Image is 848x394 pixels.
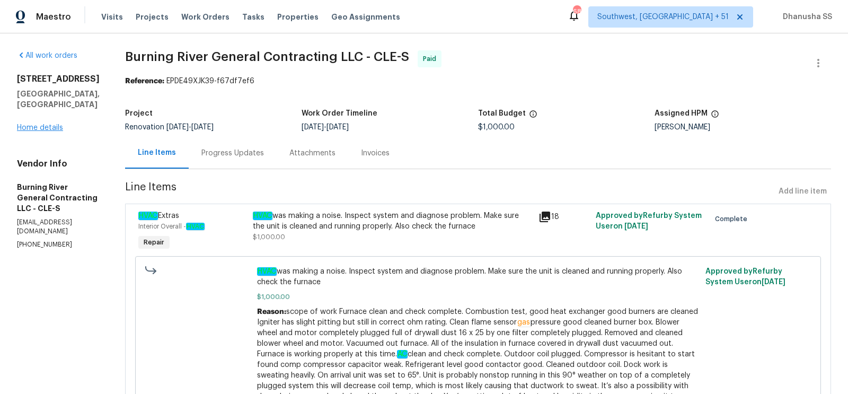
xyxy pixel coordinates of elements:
div: [PERSON_NAME] [655,124,831,131]
h2: [STREET_ADDRESS] [17,74,100,84]
span: Dhanusha SS [779,12,832,22]
div: 683 [573,6,580,17]
h5: Total Budget [478,110,526,117]
span: Burning River General Contracting LLC - CLE-S [125,50,409,63]
span: Reason: [257,308,286,316]
span: [DATE] [191,124,214,131]
div: Invoices [361,148,390,159]
span: The total cost of line items that have been proposed by Opendoor. This sum includes line items th... [529,110,537,124]
span: - [166,124,214,131]
span: [DATE] [166,124,189,131]
em: HVAC [186,223,205,230]
span: Properties [277,12,319,22]
em: HVAC [138,212,158,220]
span: [DATE] [302,124,324,131]
em: HVAC [253,212,272,220]
h5: Work Order Timeline [302,110,377,117]
span: Extras [138,212,179,220]
span: Tasks [242,13,264,21]
h5: Project [125,110,153,117]
span: $1,000.00 [257,292,699,302]
span: Approved by Refurby System User on [596,212,702,230]
span: $1,000.00 [253,234,285,240]
span: [DATE] [326,124,349,131]
a: All work orders [17,52,77,59]
span: The hpm assigned to this work order. [711,110,719,124]
p: [EMAIL_ADDRESS][DOMAIN_NAME] [17,218,100,236]
span: Visits [101,12,123,22]
span: - [302,124,349,131]
div: Attachments [289,148,335,159]
span: Interior Overall - [138,223,205,230]
em: HVAC [257,267,277,276]
h4: Vendor Info [17,159,100,169]
span: was making a noise. Inspect system and diagnose problem. Make sure the unit is cleaned and runnin... [257,266,699,287]
div: EPDE49XJK39-f67df7ef6 [125,76,831,86]
div: was making a noise. Inspect system and diagnose problem. Make sure the unit is cleaned and runnin... [253,211,532,232]
span: Maestro [36,12,71,22]
div: 18 [538,211,589,223]
span: Projects [136,12,169,22]
h5: [GEOGRAPHIC_DATA], [GEOGRAPHIC_DATA] [17,89,100,110]
h5: Assigned HPM [655,110,708,117]
div: Progress Updates [201,148,264,159]
span: [DATE] [624,223,648,230]
span: Work Orders [181,12,229,22]
span: Renovation [125,124,214,131]
b: Reference: [125,77,164,85]
span: Line Items [125,182,774,202]
span: [DATE] [762,278,785,286]
span: Geo Assignments [331,12,400,22]
div: Line Items [138,147,176,158]
span: Repair [139,237,169,248]
span: Approved by Refurby System User on [705,268,785,286]
span: $1,000.00 [478,124,515,131]
h5: Burning River General Contracting LLC - CLE-S [17,182,100,214]
span: Complete [715,214,752,224]
em: AC [397,350,408,358]
span: Southwest, [GEOGRAPHIC_DATA] + 51 [597,12,729,22]
a: Home details [17,124,63,132]
p: [PHONE_NUMBER] [17,240,100,249]
em: gas [517,318,531,327]
span: Paid [423,54,440,64]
